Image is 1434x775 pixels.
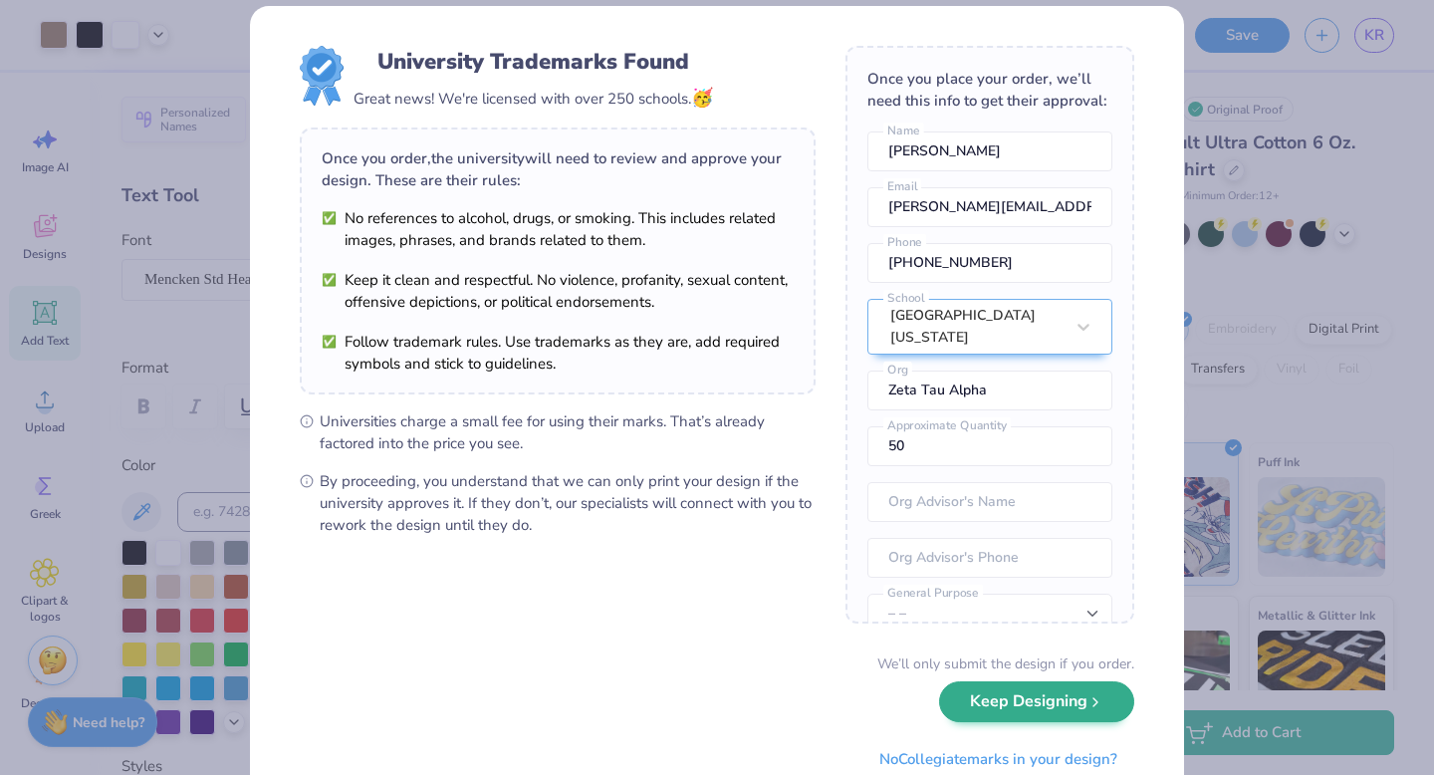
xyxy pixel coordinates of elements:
input: Name [867,131,1112,171]
input: Org Advisor's Phone [867,538,1112,578]
input: Email [867,187,1112,227]
input: Org Advisor's Name [867,482,1112,522]
button: Keep Designing [939,681,1134,722]
li: Follow trademark rules. Use trademarks as they are, add required symbols and stick to guidelines. [322,331,794,375]
div: University Trademarks Found [377,46,689,78]
div: We’ll only submit the design if you order. [877,653,1134,674]
input: Org [867,371,1112,410]
img: License badge [300,46,344,106]
span: By proceeding, you understand that we can only print your design if the university approves it. I... [320,470,816,536]
input: Approximate Quantity [867,426,1112,466]
div: Once you place your order, we’ll need this info to get their approval: [867,68,1112,112]
li: No references to alcohol, drugs, or smoking. This includes related images, phrases, and brands re... [322,207,794,251]
div: [GEOGRAPHIC_DATA][US_STATE] [890,305,1064,349]
li: Keep it clean and respectful. No violence, profanity, sexual content, offensive depictions, or po... [322,269,794,313]
span: 🥳 [691,86,713,110]
input: Phone [867,243,1112,283]
span: Universities charge a small fee for using their marks. That’s already factored into the price you... [320,410,816,454]
div: Great news! We're licensed with over 250 schools. [354,85,713,112]
div: Once you order, the university will need to review and approve your design. These are their rules: [322,147,794,191]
